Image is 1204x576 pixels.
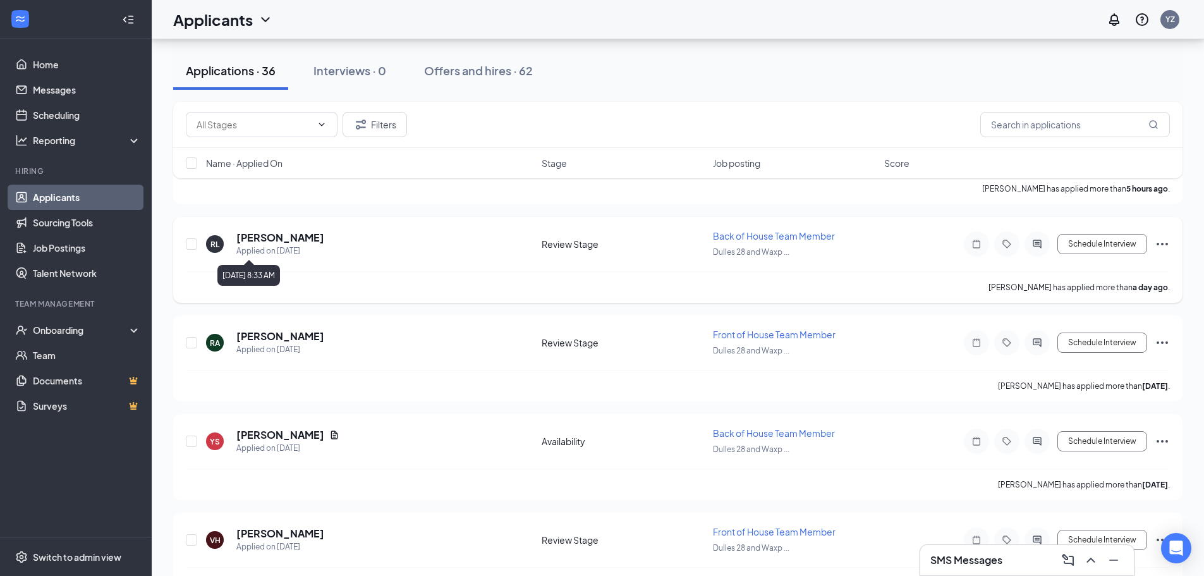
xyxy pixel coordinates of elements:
div: Open Intercom Messenger [1161,533,1191,563]
p: [PERSON_NAME] has applied more than . [998,479,1170,490]
svg: Minimize [1106,553,1121,568]
h5: [PERSON_NAME] [236,329,324,343]
input: All Stages [197,118,312,132]
span: Dulles 28 and Waxp ... [713,247,789,257]
span: Job posting [713,157,760,169]
svg: Ellipses [1155,335,1170,350]
div: RL [210,239,219,250]
div: VH [210,535,221,546]
div: RA [210,338,220,348]
div: Interviews · 0 [313,63,386,78]
span: Back of House Team Member [713,427,835,439]
a: SurveysCrown [33,393,141,419]
svg: Ellipses [1155,434,1170,449]
svg: Note [969,239,984,249]
div: Review Stage [542,238,705,250]
svg: WorkstreamLogo [14,13,27,25]
h1: Applicants [173,9,253,30]
svg: UserCheck [15,324,28,336]
h5: [PERSON_NAME] [236,231,324,245]
h5: [PERSON_NAME] [236,527,324,541]
button: Schedule Interview [1057,530,1147,550]
div: Team Management [15,298,138,309]
svg: Tag [999,338,1014,348]
div: Offers and hires · 62 [424,63,533,78]
span: Back of House Team Member [713,230,835,242]
button: ChevronUp [1081,550,1101,570]
a: Talent Network [33,260,141,286]
button: Minimize [1104,550,1124,570]
div: Switch to admin view [33,551,121,563]
input: Search in applications [980,112,1170,137]
svg: Notifications [1107,12,1122,27]
div: YZ [1165,14,1175,25]
svg: Ellipses [1155,236,1170,252]
div: Reporting [33,134,142,147]
svg: Note [969,338,984,348]
p: [PERSON_NAME] has applied more than . [988,282,1170,293]
svg: ActiveChat [1030,436,1045,446]
div: Onboarding [33,324,130,336]
a: Team [33,343,141,368]
svg: Document [329,430,339,440]
svg: Ellipses [1155,532,1170,548]
svg: Analysis [15,134,28,147]
div: Review Stage [542,336,705,349]
button: Schedule Interview [1057,234,1147,254]
a: Job Postings [33,235,141,260]
svg: ChevronDown [317,119,327,130]
svg: ChevronUp [1083,553,1098,568]
svg: Tag [999,535,1014,545]
svg: Note [969,436,984,446]
svg: Collapse [122,13,135,26]
svg: ComposeMessage [1061,553,1076,568]
svg: ActiveChat [1030,239,1045,249]
div: Applied on [DATE] [236,343,324,356]
svg: Filter [353,117,368,132]
svg: ActiveChat [1030,535,1045,545]
p: [PERSON_NAME] has applied more than . [998,381,1170,391]
svg: QuestionInfo [1134,12,1150,27]
div: Applications · 36 [186,63,276,78]
h3: SMS Messages [930,553,1002,567]
h5: [PERSON_NAME] [236,428,324,442]
button: Filter Filters [343,112,407,137]
button: Schedule Interview [1057,431,1147,451]
span: Name · Applied On [206,157,283,169]
button: Schedule Interview [1057,333,1147,353]
div: Applied on [DATE] [236,442,339,455]
div: Applied on [DATE] [236,541,324,553]
svg: MagnifyingGlass [1148,119,1158,130]
div: Availability [542,435,705,448]
a: Messages [33,77,141,102]
span: Dulles 28 and Waxp ... [713,346,789,355]
div: YS [210,436,220,447]
svg: Tag [999,239,1014,249]
svg: ActiveChat [1030,338,1045,348]
span: Stage [542,157,567,169]
span: Front of House Team Member [713,526,836,537]
div: Hiring [15,166,138,176]
span: Dulles 28 and Waxp ... [713,444,789,454]
a: Applicants [33,185,141,210]
a: Scheduling [33,102,141,128]
b: [DATE] [1142,381,1168,391]
div: Review Stage [542,534,705,546]
div: Applied on [DATE] [236,245,324,257]
div: [DATE] 8:33 AM [217,265,280,286]
a: Home [33,52,141,77]
span: Dulles 28 and Waxp ... [713,543,789,553]
span: Front of House Team Member [713,329,836,340]
b: [DATE] [1142,480,1168,489]
svg: ChevronDown [258,12,273,27]
b: a day ago [1133,283,1168,292]
a: Sourcing Tools [33,210,141,235]
a: DocumentsCrown [33,368,141,393]
span: Score [884,157,909,169]
button: ComposeMessage [1058,550,1078,570]
svg: Settings [15,551,28,563]
svg: Tag [999,436,1014,446]
svg: Note [969,535,984,545]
